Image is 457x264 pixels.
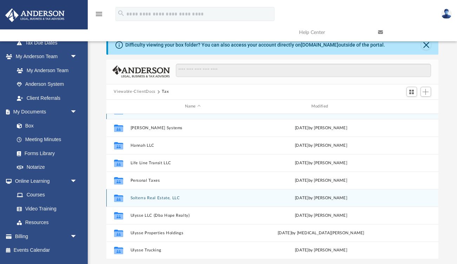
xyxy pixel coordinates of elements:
[10,36,88,50] a: Tax Due Dates
[125,41,385,49] div: Difficulty viewing your box folder? You can also access your account directly on outside of the p...
[130,178,255,183] button: Personal Taxes
[386,103,436,110] div: id
[95,10,103,18] i: menu
[5,50,84,64] a: My Anderson Teamarrow_drop_down
[258,103,383,110] div: Modified
[162,89,169,95] button: Tax
[258,142,383,148] div: [DATE] by [PERSON_NAME]
[258,160,383,166] div: [DATE] by [PERSON_NAME]
[130,213,255,218] button: Ulysse LLC (Dba Hope Realty)
[10,188,84,202] a: Courses
[5,105,84,119] a: My Documentsarrow_drop_down
[130,196,255,200] button: Solterra Real Estate, LLC
[130,103,255,110] div: Name
[10,133,84,147] a: Meeting Minutes
[295,196,309,200] span: [DATE]
[176,64,431,77] input: Search files and folders
[258,177,383,183] div: [DATE] by [PERSON_NAME]
[420,87,431,97] button: Add
[10,119,81,133] a: Box
[301,42,338,48] a: [DOMAIN_NAME]
[10,216,84,230] a: Resources
[258,230,383,236] div: [DATE] by [MEDICAL_DATA][PERSON_NAME]
[117,9,125,17] i: search
[10,202,81,216] a: Video Training
[10,77,84,91] a: Anderson System
[406,87,417,97] button: Switch to Grid View
[10,160,84,174] a: Notarize
[294,19,373,46] a: Help Center
[70,50,84,64] span: arrow_drop_down
[70,229,84,244] span: arrow_drop_down
[5,229,88,243] a: Billingarrow_drop_down
[3,8,67,22] img: Anderson Advisors Platinum Portal
[5,243,88,257] a: Events Calendar
[10,63,81,77] a: My Anderson Team
[114,89,155,95] button: Viewable-ClientDocs
[441,9,452,19] img: User Pic
[258,247,383,253] div: [DATE] by [PERSON_NAME]
[258,212,383,218] div: [DATE] by [PERSON_NAME]
[70,105,84,119] span: arrow_drop_down
[109,103,127,110] div: id
[130,231,255,235] button: Ulysse Properties Holdings
[5,174,84,188] a: Online Learningarrow_drop_down
[95,13,103,18] a: menu
[10,91,84,105] a: Client Referrals
[258,195,383,201] div: by [PERSON_NAME]
[10,146,81,160] a: Forms Library
[70,174,84,188] span: arrow_drop_down
[258,125,383,131] div: [DATE] by [PERSON_NAME]
[106,114,439,259] div: grid
[130,126,255,130] button: [PERSON_NAME] Systems
[130,248,255,252] button: Ulysse Trucking
[130,161,255,165] button: Life Line Transit LLC
[130,143,255,148] button: Hannah LLC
